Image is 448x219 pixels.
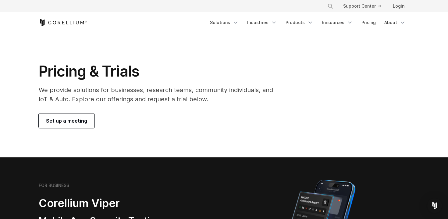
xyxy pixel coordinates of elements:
a: Industries [244,17,281,28]
a: Set up a meeting [39,113,94,128]
div: Navigation Menu [320,1,409,12]
div: Open Intercom Messenger [427,198,442,213]
a: Login [388,1,409,12]
a: Solutions [206,17,242,28]
h1: Pricing & Trials [39,62,282,81]
a: About [381,17,409,28]
div: Navigation Menu [206,17,409,28]
button: Search [325,1,336,12]
a: Resources [318,17,357,28]
a: Corellium Home [39,19,87,26]
a: Products [282,17,317,28]
p: We provide solutions for businesses, research teams, community individuals, and IoT & Auto. Explo... [39,85,282,104]
h2: Corellium Viper [39,196,195,210]
span: Set up a meeting [46,117,87,124]
a: Support Center [338,1,386,12]
a: Pricing [358,17,379,28]
h6: FOR BUSINESS [39,183,69,188]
